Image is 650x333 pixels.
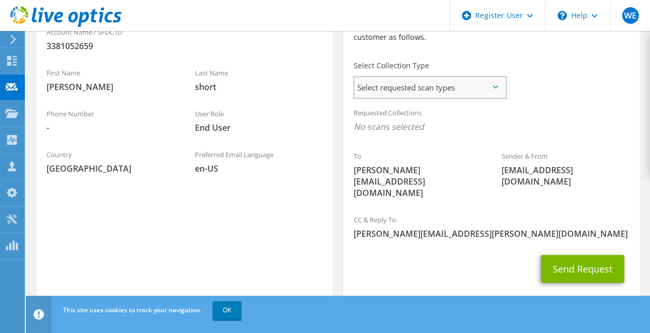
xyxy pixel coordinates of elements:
[213,301,241,320] a: OK
[541,255,624,283] button: Send Request
[195,81,323,93] span: short
[36,62,185,98] div: First Name
[185,103,333,139] div: User Role
[353,60,429,71] label: Select Collection Type
[502,164,629,187] span: [EMAIL_ADDRESS][DOMAIN_NAME]
[353,164,481,199] span: [PERSON_NAME][EMAIL_ADDRESS][DOMAIN_NAME]
[36,144,185,179] div: Country
[47,40,322,52] span: 3381052659
[343,102,639,140] div: Requested Collections
[557,11,567,20] svg: \n
[185,144,333,179] div: Preferred Email Language
[36,103,185,139] div: Phone Number
[195,122,323,133] span: End User
[343,209,639,245] div: CC & Reply To
[353,228,629,239] span: [PERSON_NAME][EMAIL_ADDRESS][PERSON_NAME][DOMAIN_NAME]
[353,121,629,132] span: No scans selected
[354,77,505,98] span: Select requested scan types
[353,20,629,43] p: An email request with a link to download the collector will be sent to the customer as follows.
[622,7,639,24] span: WE
[63,306,202,314] span: This site uses cookies to track your navigation.
[343,145,491,204] div: To
[185,62,333,98] div: Last Name
[47,122,174,133] span: -
[491,145,640,192] div: Sender & From
[47,163,174,174] span: [GEOGRAPHIC_DATA]
[36,21,332,57] div: Account Name / SFDC ID
[47,81,174,93] span: [PERSON_NAME]
[195,163,323,174] span: en-US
